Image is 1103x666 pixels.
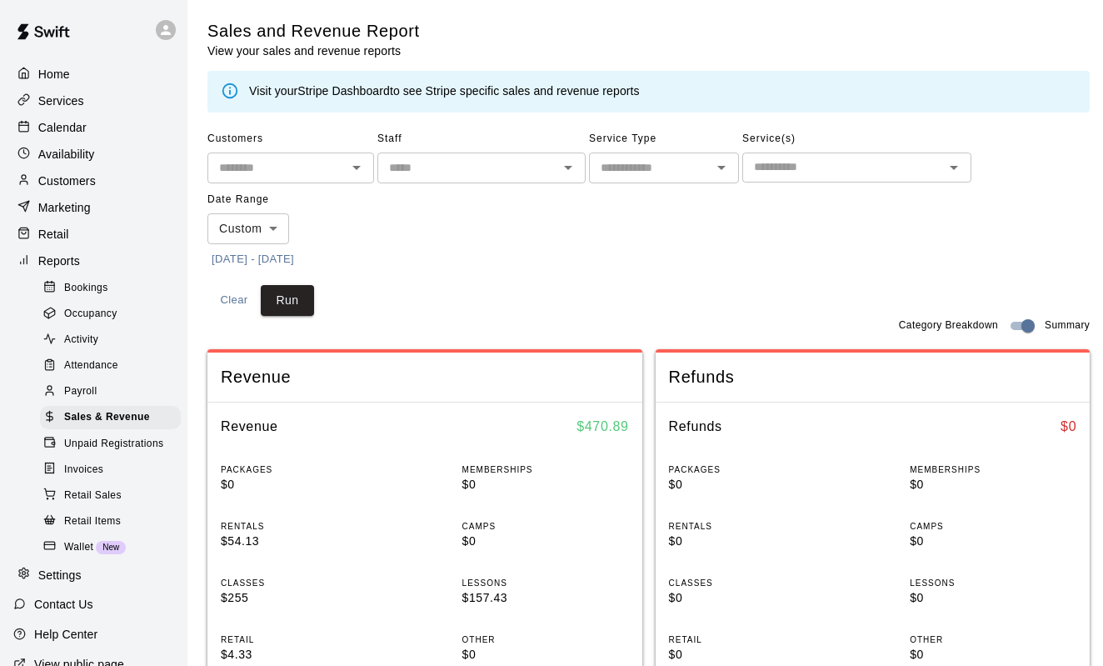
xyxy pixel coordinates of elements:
span: Retail Items [64,513,121,530]
p: $0 [462,533,629,550]
button: [DATE] - [DATE] [207,247,298,273]
button: Open [345,156,368,179]
a: Bookings [40,275,187,301]
div: WalletNew [40,536,181,559]
div: Visit your to see Stripe specific sales and revenue reports [249,83,640,101]
p: $0 [910,646,1076,663]
div: Bookings [40,277,181,300]
span: Attendance [64,358,118,374]
a: Marketing [13,195,174,220]
span: Customers [207,126,374,153]
a: Home [13,62,174,87]
a: Retail [13,222,174,247]
p: $0 [910,589,1076,607]
span: Refunds [669,366,1077,388]
span: Invoices [64,462,103,478]
p: OTHER [910,633,1076,646]
a: Services [13,88,174,113]
p: CLASSES [221,577,387,589]
div: Occupancy [40,303,181,326]
a: Calendar [13,115,174,140]
a: Settings [13,563,174,588]
span: Service Type [589,126,739,153]
p: $4.33 [221,646,387,663]
p: RETAIL [669,633,836,646]
h6: Revenue [221,416,278,438]
span: Payroll [64,383,97,400]
div: Availability [13,142,174,167]
p: RETAIL [221,633,387,646]
a: Retail Sales [40,483,187,508]
p: Customers [38,173,96,189]
div: Attendance [40,354,181,378]
p: CAMPS [462,520,629,533]
div: Payroll [40,380,181,403]
a: Activity [40,328,187,353]
h6: Refunds [669,416,722,438]
p: Home [38,66,70,83]
button: Clear [207,285,261,316]
a: Sales & Revenue [40,405,187,431]
button: Open [942,156,966,179]
span: Date Range [207,187,353,213]
span: Category Breakdown [899,318,998,334]
span: Summary [1045,318,1090,334]
p: PACKAGES [669,463,836,476]
div: Unpaid Registrations [40,433,181,456]
p: $0 [669,476,836,493]
a: Payroll [40,379,187,405]
p: $0 [669,533,836,550]
p: $0 [221,476,387,493]
p: Settings [38,567,82,583]
p: OTHER [462,633,629,646]
a: Occupancy [40,301,187,327]
span: Bookings [64,280,108,297]
h5: Sales and Revenue Report [207,20,420,43]
p: MEMBERSHIPS [462,463,629,476]
a: Unpaid Registrations [40,431,187,457]
span: Service(s) [742,126,971,153]
p: $255 [221,589,387,607]
div: Activity [40,328,181,352]
p: $0 [910,476,1076,493]
p: CAMPS [910,520,1076,533]
p: Services [38,93,84,109]
div: Retail Sales [40,484,181,508]
p: Marketing [38,199,91,216]
p: Availability [38,146,95,163]
p: $54.13 [221,533,387,550]
a: WalletNew [40,534,187,560]
p: Contact Us [34,596,93,613]
a: Attendance [40,353,187,379]
span: New [96,543,126,552]
span: Revenue [221,366,629,388]
button: Run [261,285,314,316]
p: LESSONS [910,577,1076,589]
span: Unpaid Registrations [64,436,163,453]
p: $0 [669,589,836,607]
p: $0 [669,646,836,663]
p: View your sales and revenue reports [207,43,420,59]
p: RENTALS [221,520,387,533]
div: Sales & Revenue [40,406,181,429]
button: Open [710,156,733,179]
span: Staff [377,126,586,153]
p: $0 [462,476,629,493]
p: MEMBERSHIPS [910,463,1076,476]
span: Sales & Revenue [64,409,150,426]
p: $0 [910,533,1076,550]
a: Invoices [40,457,187,483]
a: Customers [13,168,174,193]
span: Retail Sales [64,488,122,504]
a: Stripe Dashboard [297,84,390,98]
div: Reports [13,248,174,273]
span: Occupancy [64,306,117,323]
span: Wallet [64,539,93,556]
h6: $ 0 [1061,416,1076,438]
